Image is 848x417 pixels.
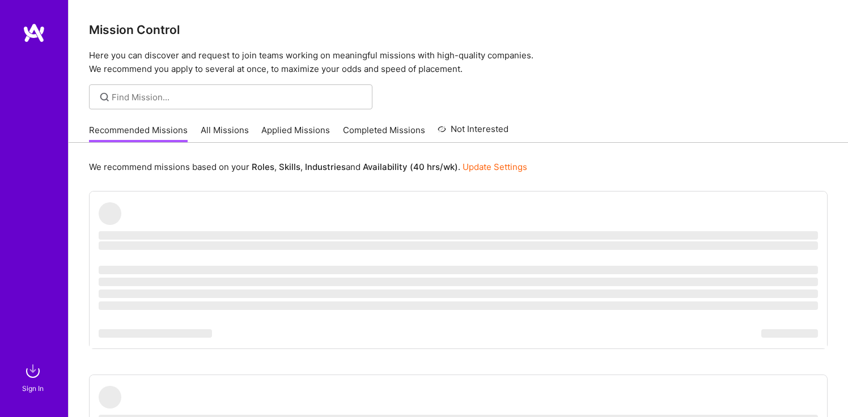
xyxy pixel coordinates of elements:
[463,161,527,172] a: Update Settings
[201,124,249,143] a: All Missions
[22,360,44,382] img: sign in
[24,360,44,394] a: sign inSign In
[89,124,188,143] a: Recommended Missions
[305,161,346,172] b: Industries
[363,161,458,172] b: Availability (40 hrs/wk)
[438,122,508,143] a: Not Interested
[98,91,111,104] i: icon SearchGrey
[279,161,300,172] b: Skills
[261,124,330,143] a: Applied Missions
[112,91,364,103] input: Find Mission...
[343,124,425,143] a: Completed Missions
[89,161,527,173] p: We recommend missions based on your , , and .
[89,23,828,37] h3: Mission Control
[89,49,828,76] p: Here you can discover and request to join teams working on meaningful missions with high-quality ...
[23,23,45,43] img: logo
[252,161,274,172] b: Roles
[22,382,44,394] div: Sign In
